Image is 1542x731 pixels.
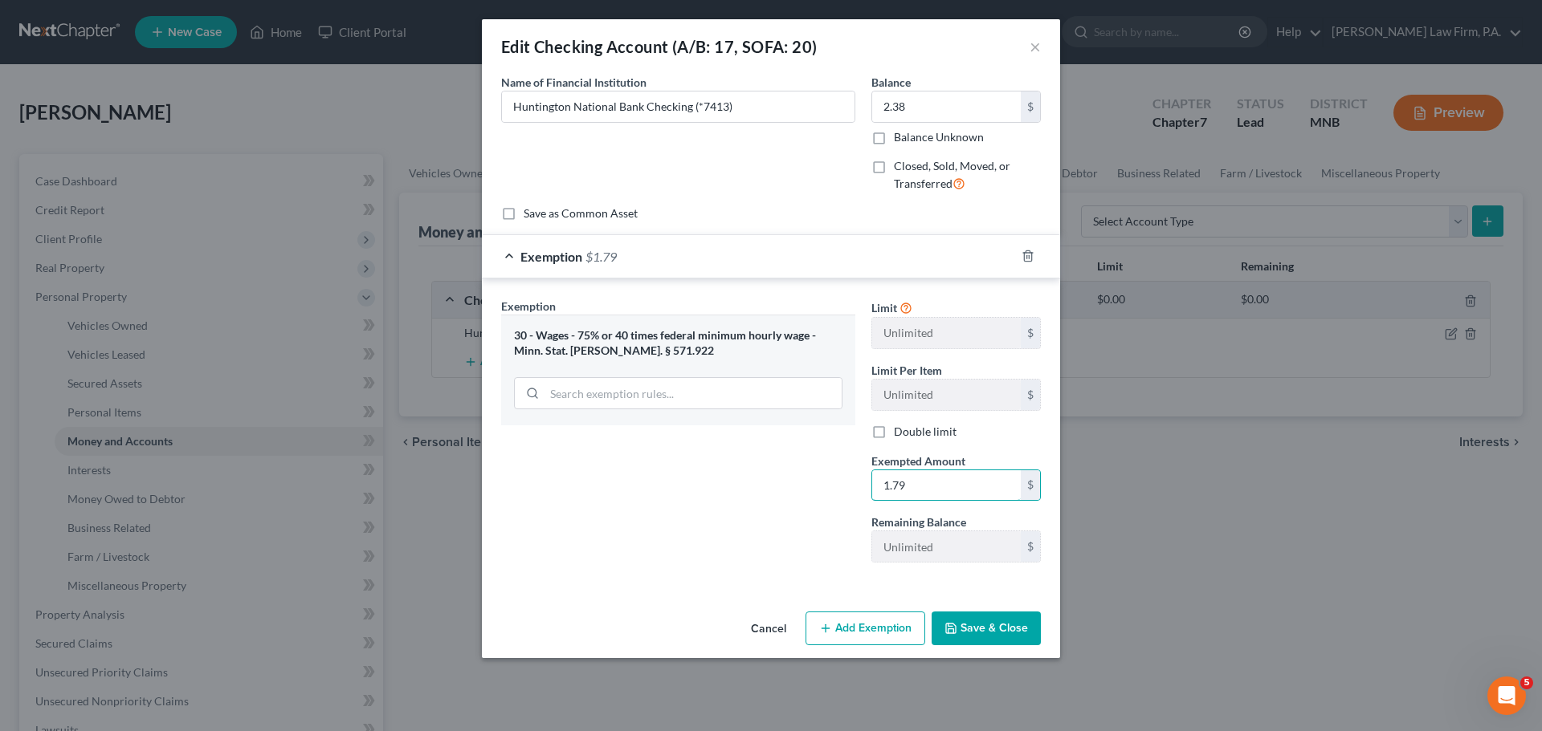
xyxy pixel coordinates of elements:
input: -- [872,531,1021,562]
div: $ [1021,91,1040,122]
iframe: Intercom live chat [1487,676,1526,715]
label: Balance [871,74,911,91]
input: Search exemption rules... [545,378,842,408]
label: Double limit [894,424,957,440]
button: × [1030,37,1041,56]
button: Save & Close [932,611,1041,645]
label: Remaining Balance [871,514,966,530]
label: Limit Per Item [871,362,942,379]
label: Balance Unknown [894,129,984,145]
div: $ [1021,380,1040,410]
span: Limit [871,301,897,315]
input: -- [872,318,1021,348]
input: Enter name... [502,91,855,122]
div: $ [1021,470,1040,501]
input: 0.00 [872,91,1021,122]
span: $1.79 [585,249,617,264]
input: -- [872,380,1021,410]
div: $ [1021,531,1040,562]
div: $ [1021,318,1040,348]
button: Cancel [738,613,799,645]
div: Edit Checking Account (A/B: 17, SOFA: 20) [501,35,817,58]
span: Name of Financial Institution [501,75,647,89]
span: Closed, Sold, Moved, or Transferred [894,159,1010,190]
span: Exemption [520,249,582,264]
span: Exemption [501,299,556,313]
button: Add Exemption [806,611,925,645]
div: 30 - Wages - 75% or 40 times federal minimum hourly wage - Minn. Stat. [PERSON_NAME]. § 571.922 [514,328,842,358]
span: Exempted Amount [871,454,965,468]
input: 0.00 [872,470,1021,501]
span: 5 [1520,676,1533,689]
label: Save as Common Asset [524,205,638,221]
